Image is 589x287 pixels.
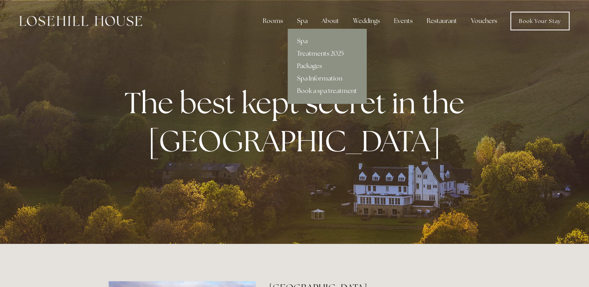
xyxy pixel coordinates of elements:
[388,13,419,29] div: Events
[288,35,366,47] a: Spa
[347,13,386,29] div: Weddings
[465,13,503,29] a: Vouchers
[510,12,570,30] a: Book Your Stay
[257,13,289,29] div: Rooms
[19,16,142,26] img: Losehill House
[291,13,314,29] div: Spa
[125,84,471,160] strong: The best kept secret in the [GEOGRAPHIC_DATA]
[288,85,366,97] a: Book a spa treatment
[288,47,366,60] a: Treatments 2025
[315,13,345,29] div: About
[288,60,366,72] a: Packages
[288,72,366,85] a: Spa Information
[420,13,463,29] div: Restaurant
